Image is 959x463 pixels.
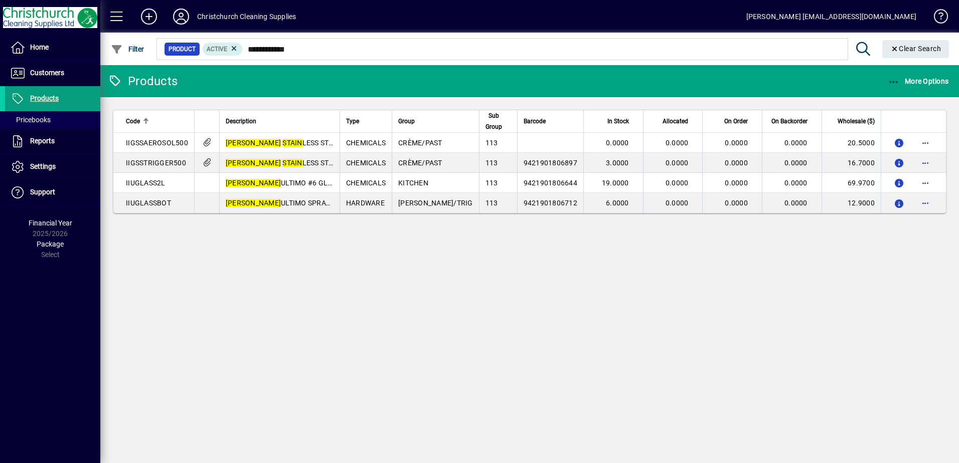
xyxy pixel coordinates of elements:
[590,116,638,127] div: In Stock
[30,162,56,170] span: Settings
[37,240,64,248] span: Package
[5,61,100,86] a: Customers
[725,179,748,187] span: 0.0000
[5,35,100,60] a: Home
[126,116,140,127] span: Code
[784,199,808,207] span: 0.0000
[486,110,502,132] span: Sub Group
[784,179,808,187] span: 0.0000
[30,188,55,196] span: Support
[203,43,243,56] mat-chip: Activation Status: Active
[486,139,498,147] span: 113
[169,44,196,54] span: Product
[607,116,629,127] span: In Stock
[771,116,808,127] span: On Backorder
[882,40,949,58] button: Clear
[165,8,197,26] button: Profile
[926,2,946,35] a: Knowledge Base
[650,116,698,127] div: Allocated
[126,139,188,147] span: IIGSSAEROSOL500
[398,139,442,147] span: CRÈME/PAST
[666,199,689,207] span: 0.0000
[486,159,498,167] span: 113
[524,116,577,127] div: Barcode
[746,9,916,25] div: [PERSON_NAME] [EMAIL_ADDRESS][DOMAIN_NAME]
[226,199,515,207] span: ULTIMO SPRAY BOTTLE FOR #6 GLASS AND LESS STEEL CLEANER
[346,139,386,147] span: CHEMICALS
[725,159,748,167] span: 0.0000
[486,110,511,132] div: Sub Group
[709,116,757,127] div: On Order
[126,116,188,127] div: Code
[606,159,629,167] span: 3.0000
[207,46,227,53] span: Active
[606,139,629,147] span: 0.0000
[602,179,629,187] span: 19.0000
[226,159,445,167] span: LESS STEEL CLEANER RTU TRIGGER 500ML
[133,8,165,26] button: Add
[29,219,72,227] span: Financial Year
[226,116,334,127] div: Description
[917,135,933,151] button: More options
[917,195,933,211] button: More options
[126,199,171,207] span: IIUGLASSBOT
[346,116,359,127] span: Type
[346,159,386,167] span: CHEMICALS
[524,159,577,167] span: 9421901806897
[398,116,473,127] div: Group
[838,116,875,127] span: Wholesale ($)
[917,175,933,191] button: More options
[226,199,281,207] em: [PERSON_NAME]
[885,72,951,90] button: More Options
[725,199,748,207] span: 0.0000
[724,116,748,127] span: On Order
[126,179,166,187] span: IIUGLASS2L
[822,153,881,173] td: 16.7000
[398,116,415,127] span: Group
[524,199,577,207] span: 9421901806712
[398,179,428,187] span: KITCHEN
[524,116,546,127] span: Barcode
[398,159,442,167] span: CRÈME/PAST
[30,94,59,102] span: Products
[784,139,808,147] span: 0.0000
[5,180,100,205] a: Support
[917,155,933,171] button: More options
[725,139,748,147] span: 0.0000
[346,179,386,187] span: CHEMICALS
[784,159,808,167] span: 0.0000
[108,40,147,58] button: Filter
[666,179,689,187] span: 0.0000
[226,179,473,187] span: ULTIMO #6 GLASS AND LESS STEEL CLEANER C35 2L
[5,154,100,179] a: Settings
[890,45,941,53] span: Clear Search
[108,73,178,89] div: Products
[663,116,688,127] span: Allocated
[226,116,256,127] span: Description
[226,159,281,167] em: [PERSON_NAME]
[822,193,881,213] td: 12.9000
[126,159,186,167] span: IIGSSTRIGGER500
[888,77,949,85] span: More Options
[524,179,577,187] span: 9421901806644
[30,43,49,51] span: Home
[606,199,629,207] span: 6.0000
[226,139,432,147] span: LESS STEEL CLEANER AEROSOL 500ML
[282,159,302,167] em: STAIN
[666,139,689,147] span: 0.0000
[5,129,100,154] a: Reports
[282,139,302,147] em: STAIN
[398,199,473,207] span: [PERSON_NAME]/TRIG
[197,9,296,25] div: Christchurch Cleaning Supplies
[666,159,689,167] span: 0.0000
[226,139,281,147] em: [PERSON_NAME]
[822,173,881,193] td: 69.9700
[10,116,51,124] span: Pricebooks
[30,137,55,145] span: Reports
[226,179,281,187] em: [PERSON_NAME]
[486,179,498,187] span: 113
[346,199,385,207] span: HARDWARE
[111,45,144,53] span: Filter
[486,199,498,207] span: 113
[30,69,64,77] span: Customers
